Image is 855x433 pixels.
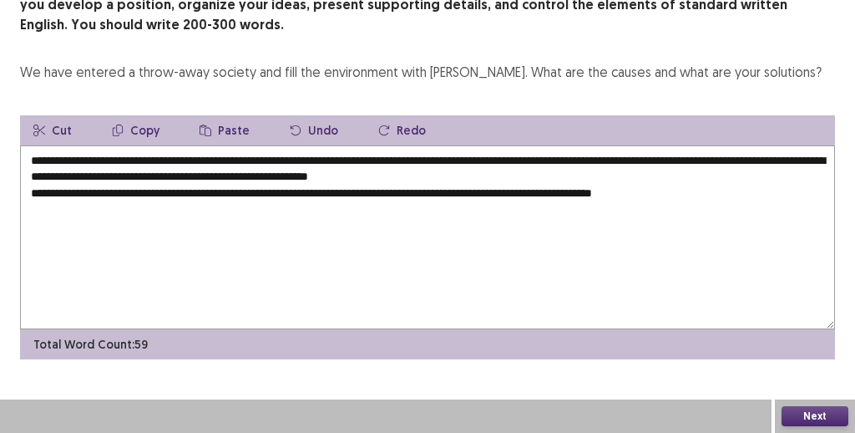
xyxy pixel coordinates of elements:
button: Next [782,406,848,426]
div: We have entered a throw-away society and fill the environment with [PERSON_NAME]. What are the ca... [20,62,822,82]
button: Redo [365,115,439,145]
button: Undo [276,115,352,145]
button: Copy [99,115,173,145]
p: Total Word Count: 59 [33,336,148,354]
button: Paste [186,115,263,145]
button: Cut [20,115,85,145]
